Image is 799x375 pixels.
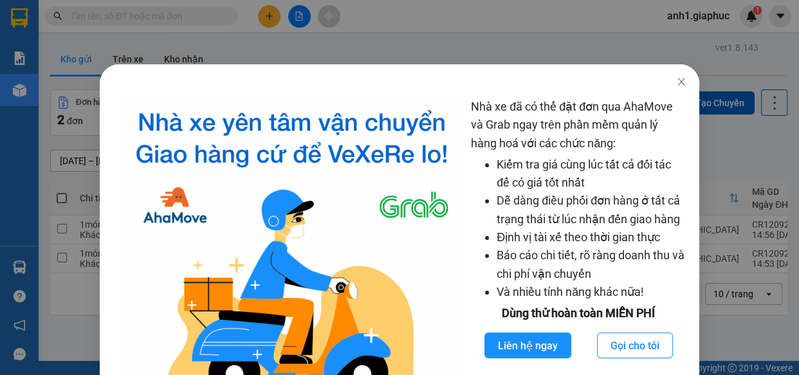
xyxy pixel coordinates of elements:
[471,304,686,322] div: Dùng thử hoàn toàn MIỄN PHÍ
[497,192,686,228] li: Dễ dàng điều phối đơn hàng ở tất cả trạng thái từ lúc nhận đến giao hàng
[497,246,686,283] li: Báo cáo chi tiết, rõ ràng doanh thu và chi phí vận chuyển
[676,77,686,87] span: close
[597,333,673,358] button: Gọi cho tôi
[497,156,686,192] li: Kiểm tra giá cùng lúc tất cả đối tác để có giá tốt nhất
[497,283,686,301] li: Và nhiều tính năng khác nữa!
[663,64,699,100] button: Close
[497,228,686,246] li: Định vị tài xế theo thời gian thực
[498,338,558,354] span: Liên hệ ngay
[611,338,659,354] span: Gọi cho tôi
[484,333,571,358] button: Liên hệ ngay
